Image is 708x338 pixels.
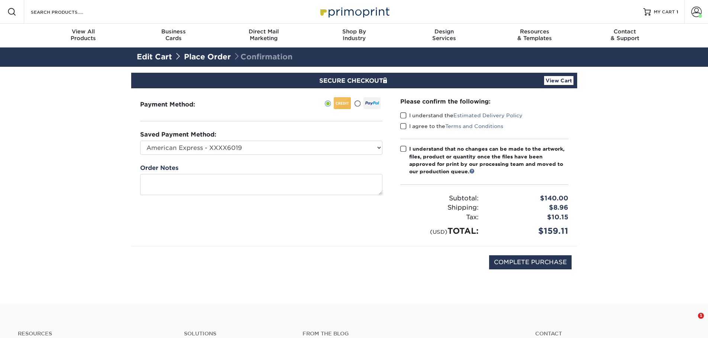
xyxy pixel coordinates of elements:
a: BusinessCards [128,24,219,47]
div: & Support [580,28,670,42]
div: $8.96 [484,203,574,213]
div: Shipping: [395,203,484,213]
a: View Cart [544,76,573,85]
span: Confirmation [233,52,292,61]
span: 1 [698,313,704,319]
div: $159.11 [484,225,574,237]
span: 1 [676,9,678,14]
span: MY CART [654,9,675,15]
span: Direct Mail [219,28,309,35]
h4: Resources [18,331,173,337]
span: Shop By [309,28,399,35]
a: Resources& Templates [489,24,580,47]
div: TOTAL: [395,225,484,237]
div: Please confirm the following: [400,97,568,106]
h3: Payment Method: [140,101,213,108]
div: Marketing [219,28,309,42]
a: DesignServices [399,24,489,47]
span: View All [38,28,129,35]
div: Products [38,28,129,42]
input: COMPLETE PURCHASE [489,255,572,269]
a: Contact& Support [580,24,670,47]
span: Resources [489,28,580,35]
div: & Templates [489,28,580,42]
small: (USD) [430,229,447,235]
label: I agree to the [400,122,503,130]
iframe: Intercom live chat [683,313,701,331]
div: I understand that no changes can be made to the artwork, files, product or quantity once the file... [409,145,568,175]
span: SECURE CHECKOUT [319,77,389,84]
div: Services [399,28,489,42]
img: Primoprint [317,4,391,20]
h4: From the Blog [303,331,515,337]
div: Tax: [395,213,484,222]
a: Terms and Conditions [445,123,503,129]
label: Saved Payment Method: [140,130,216,139]
div: Industry [309,28,399,42]
div: Subtotal: [395,194,484,203]
img: DigiCert Secured Site Seal [137,255,174,277]
a: Direct MailMarketing [219,24,309,47]
div: $140.00 [484,194,574,203]
a: Shop ByIndustry [309,24,399,47]
label: Order Notes [140,164,178,173]
label: I understand the [400,112,523,119]
a: Place Order [184,52,231,61]
a: Estimated Delivery Policy [453,112,523,118]
div: Cards [128,28,219,42]
a: Edit Cart [137,52,172,61]
span: Design [399,28,489,35]
div: $10.15 [484,213,574,222]
span: Contact [580,28,670,35]
a: View AllProducts [38,24,129,47]
input: SEARCH PRODUCTS..... [30,7,103,16]
h4: Solutions [184,331,291,337]
a: Contact [535,331,690,337]
span: Business [128,28,219,35]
